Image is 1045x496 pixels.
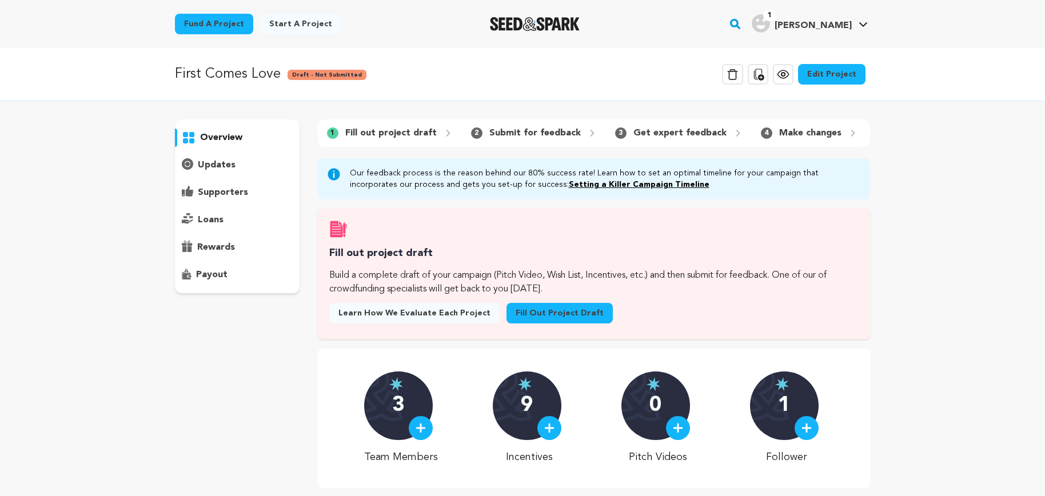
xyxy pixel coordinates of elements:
p: 1 [778,394,790,417]
p: Follower [750,449,824,465]
img: user.png [752,14,770,33]
p: Team Members [364,449,438,465]
p: payout [196,268,228,282]
p: First Comes Love [175,64,281,85]
p: Incentives [493,449,567,465]
p: Pitch Videos [621,449,695,465]
span: [PERSON_NAME] [775,21,852,30]
p: Make changes [779,126,841,140]
p: Our feedback process is the reason behind our 80% success rate! Learn how to set an optimal timel... [350,167,861,190]
span: Draft - Not Submitted [288,70,366,80]
span: Learn how we evaluate each project [338,307,490,319]
a: Fund a project [175,14,253,34]
button: loans [175,211,300,229]
a: Start a project [260,14,341,34]
button: payout [175,266,300,284]
p: rewards [197,241,235,254]
p: 0 [649,394,661,417]
a: Edit Project [798,64,865,85]
img: plus.svg [416,423,426,433]
button: updates [175,156,300,174]
img: plus.svg [544,423,555,433]
p: 3 [392,394,404,417]
a: Setting a Killer Campaign Timeline [569,181,709,189]
p: Get expert feedback [633,126,727,140]
p: overview [200,131,242,145]
a: D'Oyley R.'s Profile [749,12,870,33]
h3: Fill out project draft [329,245,859,262]
img: plus.svg [673,423,683,433]
span: 1 [327,127,338,139]
span: 3 [615,127,627,139]
button: rewards [175,238,300,257]
a: Seed&Spark Homepage [490,17,580,31]
button: supporters [175,183,300,202]
a: Fill out project draft [506,303,613,323]
span: 4 [761,127,772,139]
p: supporters [198,186,248,199]
img: plus.svg [801,423,812,433]
img: Seed&Spark Logo Dark Mode [490,17,580,31]
p: Fill out project draft [345,126,437,140]
p: Build a complete draft of your campaign (Pitch Video, Wish List, Incentives, etc.) and then submi... [329,269,859,296]
p: loans [198,213,224,227]
button: overview [175,129,300,147]
span: 2 [471,127,482,139]
span: 1 [763,10,776,21]
p: Submit for feedback [489,126,581,140]
p: 9 [521,394,533,417]
p: updates [198,158,236,172]
a: Learn how we evaluate each project [329,303,500,323]
span: D'Oyley R.'s Profile [749,12,870,36]
div: D'Oyley R.'s Profile [752,14,852,33]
